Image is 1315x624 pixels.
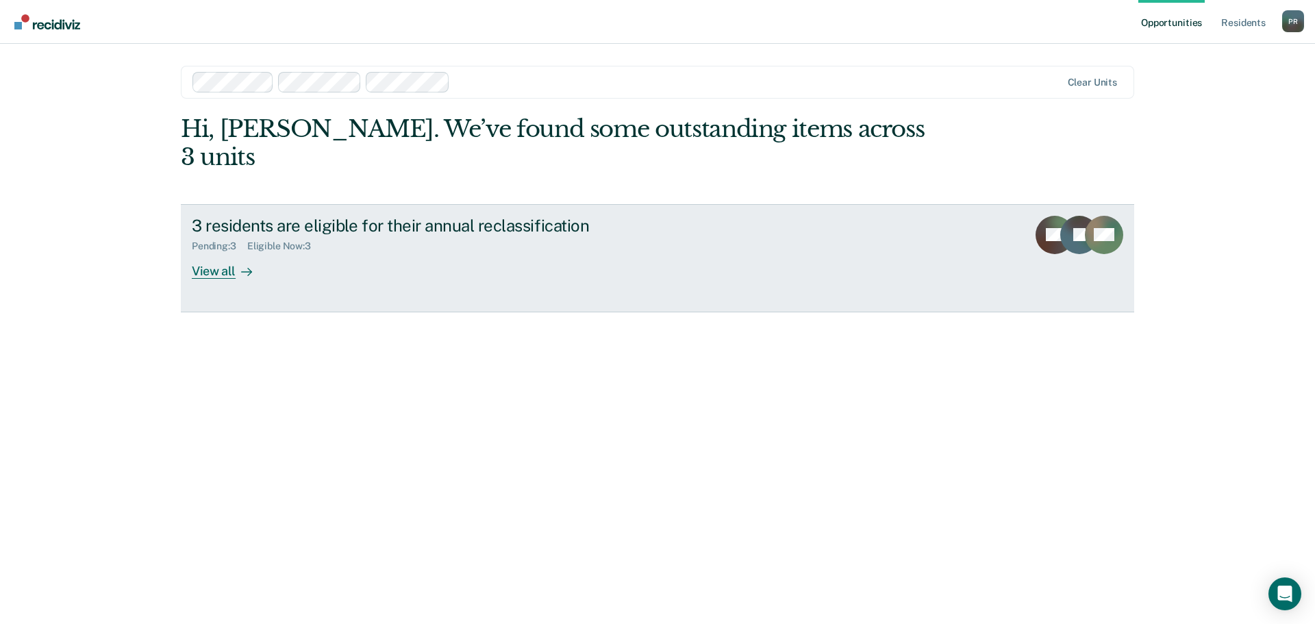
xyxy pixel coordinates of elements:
div: View all [192,252,268,279]
button: Profile dropdown button [1282,10,1304,32]
img: Recidiviz [14,14,80,29]
div: Clear units [1068,77,1118,88]
div: Open Intercom Messenger [1268,577,1301,610]
div: Hi, [PERSON_NAME]. We’ve found some outstanding items across 3 units [181,115,944,171]
div: Pending : 3 [192,240,247,252]
a: 3 residents are eligible for their annual reclassificationPending:3Eligible Now:3View all [181,204,1134,312]
div: 3 residents are eligible for their annual reclassification [192,216,673,236]
div: Eligible Now : 3 [247,240,322,252]
div: P R [1282,10,1304,32]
